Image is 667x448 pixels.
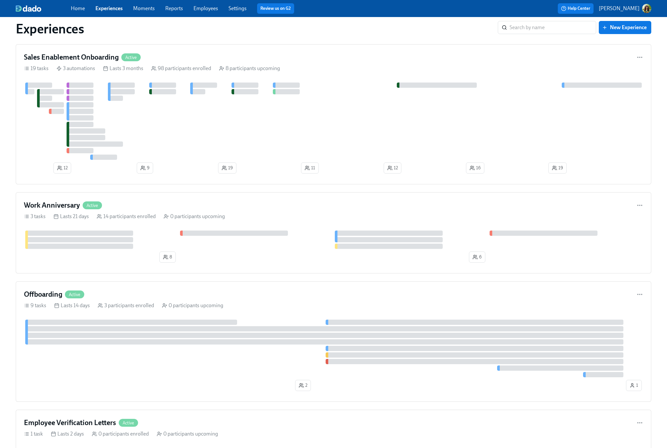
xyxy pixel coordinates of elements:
span: 6 [473,254,482,260]
div: 0 participants upcoming [157,430,218,438]
a: Employees [193,5,218,11]
div: 0 participants enrolled [92,430,149,438]
div: Lasts 2 days [51,430,84,438]
button: 9 [137,162,153,174]
span: 12 [57,165,68,171]
button: [PERSON_NAME] [599,4,651,13]
div: Lasts 3 months [103,65,143,72]
div: 19 tasks [24,65,49,72]
img: ACg8ocLclD2tQmfIiewwK1zANg5ba6mICO7ZPBc671k9VM_MGIVYfH83=s96-c [642,4,651,13]
a: dado [16,5,71,12]
img: dado [16,5,41,12]
a: Sales Enablement OnboardingActive19 tasks 3 automations Lasts 3 months 98 participants enrolled 8... [16,44,651,184]
a: Work AnniversaryActive3 tasks Lasts 21 days 14 participants enrolled 0 participants upcoming 86 [16,192,651,273]
div: 3 tasks [24,213,46,220]
span: Active [83,203,102,208]
div: 8 participants upcoming [219,65,280,72]
button: 1 [626,380,642,391]
span: 16 [470,165,481,171]
div: Lasts 14 days [54,302,90,309]
div: 98 participants enrolled [151,65,211,72]
a: Review us on G2 [260,5,291,12]
a: Experiences [95,5,123,11]
div: 3 participants enrolled [98,302,154,309]
button: Help Center [558,3,594,14]
a: Reports [165,5,183,11]
span: 12 [387,165,398,171]
span: Active [119,420,138,425]
div: 14 participants enrolled [97,213,156,220]
span: 9 [140,165,150,171]
button: 6 [469,252,485,263]
button: 2 [295,380,311,391]
div: 0 participants upcoming [162,302,223,309]
div: 3 automations [56,65,95,72]
button: Review us on G2 [257,3,294,14]
div: 0 participants upcoming [164,213,225,220]
div: 1 task [24,430,43,438]
span: 8 [163,254,172,260]
span: 11 [305,165,315,171]
a: Home [71,5,85,11]
div: Lasts 21 days [53,213,89,220]
span: 19 [222,165,233,171]
span: New Experience [603,24,647,31]
h4: Sales Enablement Onboarding [24,52,119,62]
h4: Offboarding [24,289,62,299]
span: 19 [552,165,563,171]
button: 19 [548,162,567,174]
button: 19 [218,162,236,174]
div: 9 tasks [24,302,46,309]
button: 16 [466,162,484,174]
span: Active [121,55,141,60]
a: OffboardingActive9 tasks Lasts 14 days 3 participants enrolled 0 participants upcoming 21 [16,281,651,402]
h4: Employee Verification Letters [24,418,116,428]
p: [PERSON_NAME] [599,5,639,12]
span: 1 [630,382,638,389]
button: 8 [159,252,176,263]
a: Moments [133,5,155,11]
button: 12 [384,162,401,174]
h4: Work Anniversary [24,200,80,210]
a: Settings [229,5,247,11]
button: New Experience [599,21,651,34]
input: Search by name [510,21,596,34]
span: Help Center [561,5,590,12]
h1: Experiences [16,21,84,37]
span: Active [65,292,84,297]
button: 12 [53,162,71,174]
button: 11 [301,162,319,174]
span: 2 [299,382,307,389]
